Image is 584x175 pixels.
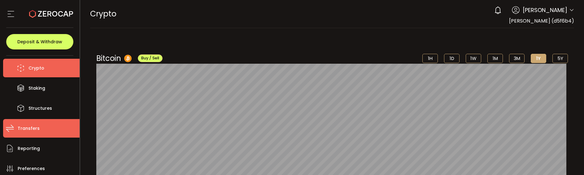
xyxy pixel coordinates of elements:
span: Buy / Sell [141,55,159,61]
button: Deposit & Withdraw [6,34,73,49]
span: Structures [28,104,52,113]
span: Crypto [90,8,116,19]
span: Deposit & Withdraw [17,40,62,44]
span: [PERSON_NAME] (d5f6b4) [509,17,574,24]
li: 1H [422,54,438,63]
li: 3M [509,54,525,63]
span: Reporting [18,144,40,153]
li: 1M [487,54,503,63]
li: 1W [466,54,481,63]
li: 1D [444,54,460,63]
button: Buy / Sell [138,54,163,62]
li: 5Y [552,54,568,63]
span: Transfers [18,124,40,133]
span: [PERSON_NAME] [523,6,567,14]
li: 1Y [531,54,546,63]
span: Staking [28,84,45,93]
span: Crypto [28,64,44,73]
div: Bitcoin [96,53,163,64]
iframe: Chat Widget [512,108,584,175]
span: Preferences [18,164,45,173]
